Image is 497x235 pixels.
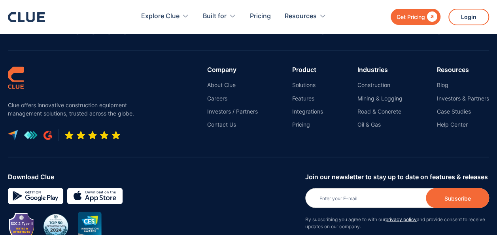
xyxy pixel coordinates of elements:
a: Blog [437,81,489,88]
img: capterra logo icon [8,130,18,140]
a: Investors & Partners [437,95,489,102]
input: Enter your E-mail [305,188,489,208]
img: download on the App store [67,188,123,204]
a: Get Pricing [391,9,440,25]
div: Built for [203,4,227,29]
div: Get Pricing [397,12,425,22]
p: Clue offers innovative construction equipment management solutions, trusted across the globe. [8,100,138,117]
a: Careers [207,95,257,102]
a: Case Studies [437,108,489,115]
iframe: Chat Widget [355,124,497,235]
a: Pricing [292,121,323,128]
a: Solutions [292,81,323,88]
div:  [425,12,437,22]
a: About Clue [207,81,257,88]
img: clue logo simple [8,66,24,89]
a: Integrations [292,108,323,115]
a: Oil & Gas [357,121,403,128]
div: Join our newsletter to stay up to date on features & releases [305,173,489,180]
a: Construction [357,81,403,88]
div: Built for [203,4,236,29]
img: Five-star rating icon [64,131,121,140]
a: Pricing [250,4,271,29]
a: Contact Us [207,121,257,128]
div: Product [292,66,323,73]
div: Company [207,66,257,73]
div: Industries [357,66,403,73]
a: Features [292,95,323,102]
img: G2 review platform icon [43,131,52,140]
a: Mining & Logging [357,95,403,102]
a: Investors / Partners [207,108,257,115]
div: Download Clue [8,173,299,180]
img: get app logo [24,131,38,139]
div: Resources [437,66,489,73]
p: By subscribing you agree to with our and provide consent to receive updates on our company. [305,216,489,230]
div: Explore Clue [141,4,180,29]
img: Google simple icon [8,188,63,204]
a: Road & Concrete [357,108,403,115]
div: Explore Clue [141,4,189,29]
div: Resources [285,4,317,29]
a: Login [448,9,489,25]
div: Resources [285,4,326,29]
a: Help Center [437,121,489,128]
